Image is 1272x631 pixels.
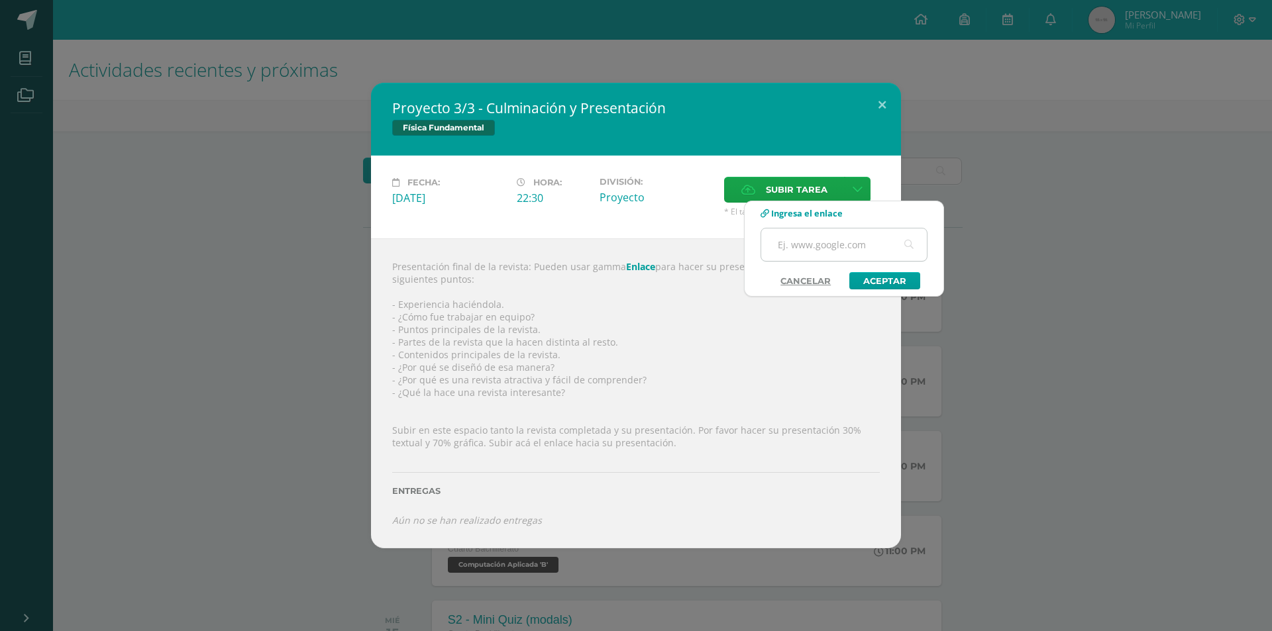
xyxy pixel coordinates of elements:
label: Entregas [392,486,880,496]
span: Física Fundamental [392,120,495,136]
span: * El tamaño máximo permitido es 50 MB [724,206,880,217]
button: Close (Esc) [863,83,901,128]
div: [DATE] [392,191,506,205]
a: Enlace [626,260,655,273]
span: Ingresa el enlace [771,207,843,219]
span: Subir tarea [766,177,827,202]
div: Proyecto [600,190,714,205]
a: Cancelar [767,272,844,289]
div: 22:30 [517,191,589,205]
label: División: [600,177,714,187]
i: Aún no se han realizado entregas [392,514,542,526]
span: Hora: [533,177,562,187]
h2: Proyecto 3/3 - Culminación y Presentación [392,99,880,117]
span: Fecha: [407,177,440,187]
a: Aceptar [849,272,920,289]
div: Presentación final de la revista: Pueden usar gamma para hacer su presentación. Incluyan los sigu... [371,238,901,548]
input: Ej. www.google.com [761,228,927,261]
